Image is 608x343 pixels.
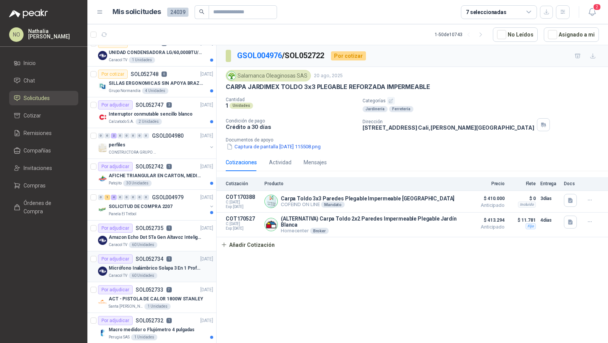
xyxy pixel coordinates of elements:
[109,172,203,179] p: AFICHE TRIANGULAR EN CARTON, MEDIDAS 30 CM X 45 CM
[226,181,260,186] p: Cotización
[109,265,203,272] p: Micrófono Inalámbrico Solapa 3 En 1 Profesional F11-2 X2
[136,164,163,169] p: SOL052742
[540,216,559,225] p: 4 días
[109,80,203,87] p: SILLAS ERGONOMICAS SIN APOYA BRAZOS
[466,8,507,16] div: 7 seleccionadas
[87,282,216,313] a: Por adjudicarSOL0527337[DATE] Company LogoACT - PISTOLA DE CALOR 1800W STANLEYSanta [PERSON_NAME]...
[109,211,136,217] p: Panela El Trébol
[166,256,172,262] p: 1
[9,91,78,105] a: Solicitudes
[98,51,107,60] img: Company Logo
[104,195,110,200] div: 1
[109,326,195,333] p: Macro medidor o Flujómetro 4 pulgadas
[117,195,123,200] div: 0
[87,67,216,97] a: Por cotizarSOL0527480[DATE] Company LogoSILLAS ERGONOMICAS SIN APOYA BRAZOSGrupo Normandía4 Unidades
[130,195,136,200] div: 0
[109,242,127,248] p: Caracol TV
[509,216,536,225] p: $ 11.781
[9,126,78,140] a: Remisiones
[98,82,107,91] img: Company Logo
[269,158,291,167] div: Actividad
[109,149,157,156] p: CONSTRUCTORA GRUPO FIP
[98,100,133,110] div: Por adjudicar
[200,256,213,263] p: [DATE]
[331,51,366,60] div: Por cotizar
[98,328,107,337] img: Company Logo
[109,141,125,149] p: perfiles
[24,199,71,216] span: Órdenes de Compra
[281,202,454,208] p: COFEIND ON LINE
[87,251,216,282] a: Por adjudicarSOL0527341[DATE] Company LogoMicrófono Inalámbrico Solapa 3 En 1 Profesional F11-2 X...
[509,194,536,203] p: $ 0
[363,97,605,105] p: Categorías
[226,205,260,209] span: Exp: [DATE]
[136,119,162,125] div: 2 Unidades
[98,316,133,325] div: Por adjudicar
[281,228,462,234] p: Homecenter
[9,196,78,219] a: Órdenes de Compra
[123,180,152,186] div: 30 Unidades
[199,9,204,14] span: search
[24,164,52,172] span: Invitaciones
[200,102,213,109] p: [DATE]
[24,111,41,120] span: Cotizar
[564,181,579,186] p: Docs
[137,133,142,138] div: 0
[137,195,142,200] div: 0
[112,6,161,17] h1: Mis solicitudes
[167,8,188,17] span: 24039
[281,216,462,228] p: (ALTERNATIVA) Carpa Toldo 2x2 Paredes Impermeable Plegable Jardín Blanca
[98,162,133,171] div: Por adjudicar
[142,88,168,94] div: 4 Unidades
[111,133,117,138] div: 2
[124,195,130,200] div: 0
[314,72,343,79] p: 20 ago, 2025
[109,303,143,310] p: Santa [PERSON_NAME]
[98,174,107,183] img: Company Logo
[509,181,536,186] p: Flete
[109,234,203,241] p: Amazon Echo Dot 5Ta Gen Altavoz Inteligente Alexa Azul
[136,318,163,323] p: SOL052732
[98,236,107,245] img: Company Logo
[363,124,534,131] p: [STREET_ADDRESS] Cali , [PERSON_NAME][GEOGRAPHIC_DATA]
[226,200,260,205] span: C: [DATE]
[98,254,133,264] div: Por adjudicar
[467,203,505,208] span: Anticipado
[304,158,327,167] div: Mensajes
[98,224,133,233] div: Por adjudicar
[585,5,599,19] button: 2
[144,303,171,310] div: 1 Unidades
[109,203,173,210] p: SOLICITUD DE COMPRA 2207
[161,71,167,77] p: 0
[237,51,282,60] a: GSOL004976
[124,133,130,138] div: 0
[363,106,388,112] div: Jardinería
[200,317,213,324] p: [DATE]
[24,129,52,137] span: Remisiones
[226,124,356,130] p: Crédito a 30 días
[136,225,163,231] p: SOL052735
[166,164,172,169] p: 1
[526,223,536,229] div: Fijo
[200,132,213,140] p: [DATE]
[467,225,505,229] span: Anticipado
[9,161,78,175] a: Invitaciones
[363,119,534,124] p: Dirección
[518,202,536,208] div: Incluido
[166,287,172,292] p: 7
[166,318,172,323] p: 1
[200,194,213,201] p: [DATE]
[98,131,215,156] a: 0 0 2 0 0 0 0 0 GSOL004980[DATE] Company LogoperfilesCONSTRUCTORA GRUPO FIP
[493,27,538,42] button: No Leídos
[200,225,213,232] p: [DATE]
[98,205,107,214] img: Company Logo
[129,57,155,63] div: 1 Unidades
[24,94,50,102] span: Solicitudes
[87,36,216,67] a: Por cotizarSOL0527490[DATE] Company LogoUNIDAD CONDENSADORA LG/60,000BTU/220V/R410A: ICaracol TV1...
[237,50,325,62] p: / SOL052722
[98,267,107,276] img: Company Logo
[98,143,107,152] img: Company Logo
[226,143,321,151] button: Captura de pantalla [DATE] 115508.png
[226,194,260,200] p: COT170388
[87,221,216,251] a: Por adjudicarSOL0527351[DATE] Company LogoAmazon Echo Dot 5Ta Gen Altavoz Inteligente Alexa AzulC...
